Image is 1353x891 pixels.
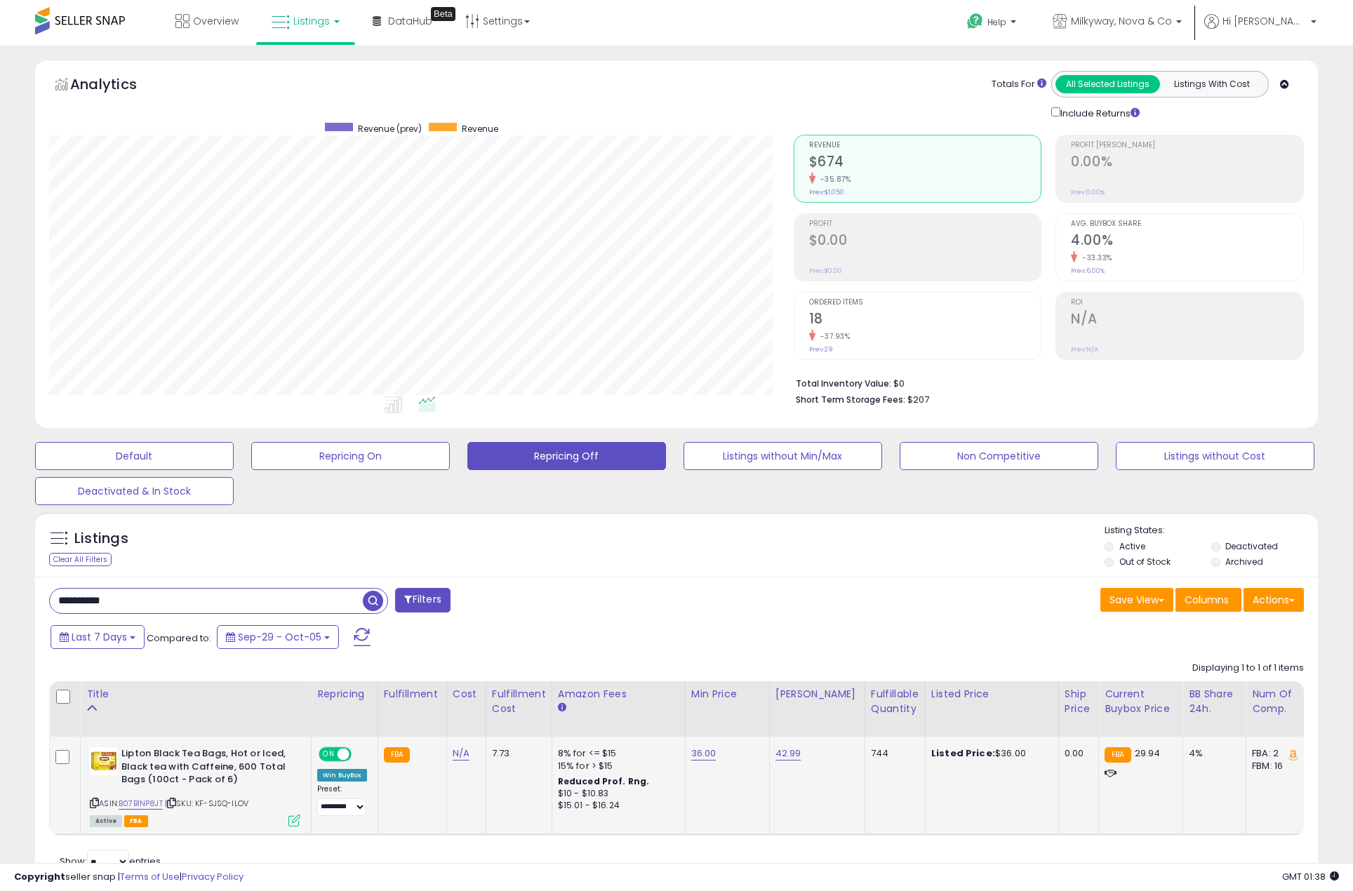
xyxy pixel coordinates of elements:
[796,394,905,406] b: Short Term Storage Fees:
[1135,746,1161,760] span: 29.94
[1159,75,1264,93] button: Listings With Cost
[558,800,674,812] div: $15.01 - $16.24
[1225,540,1278,552] label: Deactivated
[931,747,1048,760] div: $36.00
[809,232,1041,251] h2: $0.00
[1119,556,1171,568] label: Out of Stock
[809,220,1041,228] span: Profit
[49,553,112,566] div: Clear All Filters
[1041,105,1157,121] div: Include Returns
[809,188,844,196] small: Prev: $1,050
[453,687,480,702] div: Cost
[1225,556,1263,568] label: Archived
[349,749,372,761] span: OFF
[1065,747,1088,760] div: 0.00
[796,377,891,389] b: Total Inventory Value:
[1189,687,1240,716] div: BB Share 24h.
[796,374,1294,391] li: $0
[1071,267,1105,275] small: Prev: 6.00%
[492,687,546,716] div: Fulfillment Cost
[1175,588,1241,612] button: Columns
[1252,687,1303,716] div: Num of Comp.
[691,746,717,761] a: 36.00
[388,14,432,28] span: DataHub
[1222,14,1307,28] span: Hi [PERSON_NAME]
[317,769,367,782] div: Win BuyBox
[90,747,118,775] img: 51Dut19tbrL._SL40_.jpg
[124,815,148,827] span: FBA
[317,687,372,702] div: Repricing
[809,299,1041,307] span: Ordered Items
[809,267,842,275] small: Prev: $0.00
[809,311,1041,330] h2: 18
[1071,188,1105,196] small: Prev: 0.00%
[51,625,145,649] button: Last 7 Days
[90,815,122,827] span: All listings currently available for purchase on Amazon
[14,870,65,883] strong: Copyright
[14,871,244,884] div: seller snap | |
[1071,299,1303,307] span: ROI
[90,747,300,825] div: ASIN:
[1071,142,1303,149] span: Profit [PERSON_NAME]
[1252,760,1298,772] div: FBM: 16
[1204,14,1317,46] a: Hi [PERSON_NAME]
[119,798,163,810] a: B07B1NP8JT
[1282,870,1339,883] span: 2025-10-14 01:38 GMT
[1071,154,1303,173] h2: 0.00%
[492,747,541,760] div: 7.73
[809,345,833,354] small: Prev: 29
[558,775,650,787] b: Reduced Prof. Rng.
[70,74,164,98] h5: Analytics
[966,13,984,30] i: Get Help
[238,630,321,644] span: Sep-29 - Oct-05
[1252,747,1298,760] div: FBA: 2
[1077,253,1112,263] small: -33.33%
[147,631,211,645] span: Compared to:
[384,687,441,702] div: Fulfillment
[809,154,1041,173] h2: $674
[809,142,1041,149] span: Revenue
[86,687,305,702] div: Title
[384,747,410,763] small: FBA
[35,477,234,505] button: Deactivated & In Stock
[987,16,1006,28] span: Help
[1071,220,1303,228] span: Avg. Buybox Share
[815,331,851,342] small: -37.93%
[1192,662,1304,675] div: Displaying 1 to 1 of 1 items
[431,7,455,21] div: Tooltip anchor
[1100,588,1173,612] button: Save View
[691,687,764,702] div: Min Price
[558,747,674,760] div: 8% for <= $15
[775,746,801,761] a: 42.99
[684,442,882,470] button: Listings without Min/Max
[453,746,469,761] a: N/A
[320,749,338,761] span: ON
[775,687,859,702] div: [PERSON_NAME]
[1105,524,1318,537] p: Listing States:
[931,746,995,760] b: Listed Price:
[871,747,914,760] div: 744
[120,870,180,883] a: Terms of Use
[931,687,1053,702] div: Listed Price
[1116,442,1314,470] button: Listings without Cost
[1055,75,1160,93] button: All Selected Listings
[1244,588,1304,612] button: Actions
[60,855,161,868] span: Show: entries
[182,870,244,883] a: Privacy Policy
[74,529,128,549] h5: Listings
[1065,687,1093,716] div: Ship Price
[35,442,234,470] button: Default
[72,630,127,644] span: Last 7 Days
[293,14,330,28] span: Listings
[462,123,498,135] span: Revenue
[907,393,929,406] span: $207
[900,442,1098,470] button: Non Competitive
[815,174,851,185] small: -35.87%
[1071,345,1098,354] small: Prev: N/A
[558,687,679,702] div: Amazon Fees
[121,747,292,790] b: Lipton Black Tea Bags, Hot or Iced, Black tea with Caffeine, 600 Total Bags (100ct - Pack of 6)
[1071,232,1303,251] h2: 4.00%
[992,78,1046,91] div: Totals For
[871,687,919,716] div: Fulfillable Quantity
[558,788,674,800] div: $10 - $10.83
